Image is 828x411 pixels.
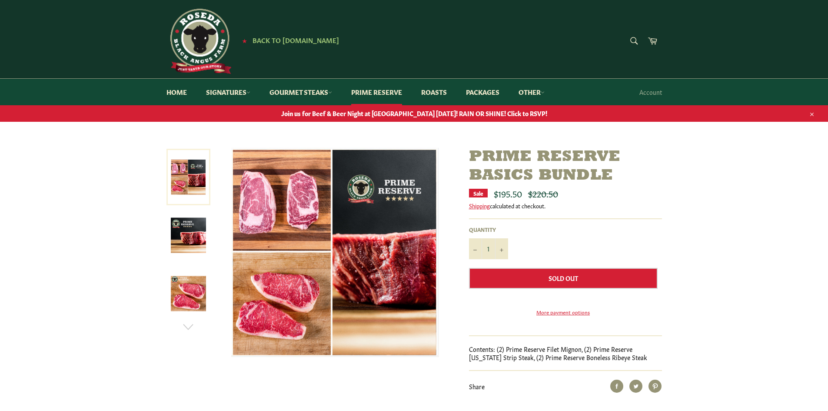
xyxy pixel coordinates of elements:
button: Sold Out [469,268,658,289]
img: Prime Reserve Basics Bundle [171,218,206,253]
a: Shipping [469,201,490,210]
h1: Prime Reserve Basics Bundle [469,148,662,185]
a: Packages [457,79,508,105]
div: Sale [469,189,488,197]
span: ★ [242,37,247,44]
a: Roasts [412,79,456,105]
a: ★ Back to [DOMAIN_NAME] [238,37,339,44]
a: Signatures [197,79,259,105]
s: $220.50 [528,187,558,199]
a: Prime Reserve [343,79,411,105]
p: Contents: (2) Prime Reserve Filet Mignon, (2) Prime Reserve [US_STATE] Strip Steak, (2) Prime Res... [469,345,662,362]
button: Reduce item quantity by one [469,238,482,259]
span: $195.50 [494,187,522,199]
a: More payment options [469,308,658,316]
a: Home [158,79,196,105]
span: Back to [DOMAIN_NAME] [253,35,339,44]
div: calculated at checkout. [469,202,662,210]
span: Share [469,382,485,391]
a: Other [510,79,553,105]
img: Prime Reserve Basics Bundle [231,148,439,357]
a: Account [635,79,666,105]
button: Increase item quantity by one [495,238,508,259]
img: Prime Reserve Basics Bundle [171,276,206,311]
label: Quantity [469,226,508,233]
img: Roseda Beef [166,9,232,74]
a: Gourmet Steaks [261,79,341,105]
span: Sold Out [549,274,578,282]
